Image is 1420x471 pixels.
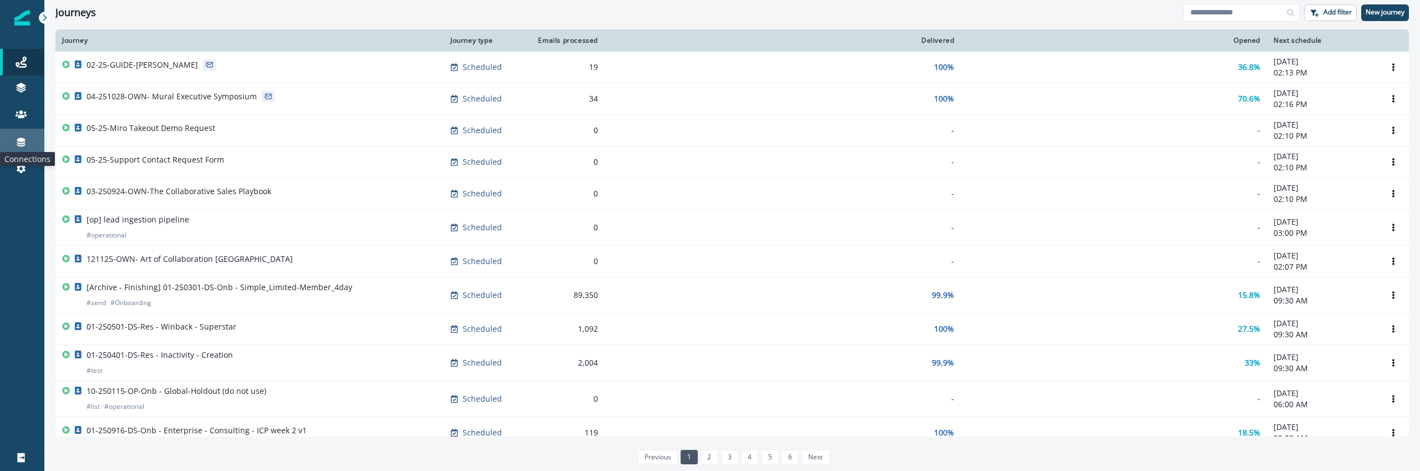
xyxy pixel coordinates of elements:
[934,93,954,104] p: 100%
[1274,151,1371,162] p: [DATE]
[87,230,126,241] p: # operational
[1238,93,1260,104] p: 70.6%
[14,10,30,26] img: Inflection
[110,297,151,308] p: # Onboarding
[611,393,954,404] div: -
[802,450,829,464] a: Next page
[87,350,233,361] p: 01-250401-DS-Res - Inactivity - Creation
[87,123,215,134] p: 05-25-Miro Takeout Demo Request
[534,125,598,136] div: 0
[1274,56,1371,67] p: [DATE]
[1274,162,1371,173] p: 02:10 PM
[1274,399,1371,410] p: 06:00 AM
[1323,8,1352,16] p: Add filter
[1274,422,1371,433] p: [DATE]
[741,450,758,464] a: Page 4
[87,282,352,293] p: [Archive - Finishing] 01-250301-DS-Onb - Simple_Limited-Member_4day
[55,313,1409,345] a: 01-250501-DS-Res - Winback - SuperstarScheduled1,092100%27.5%[DATE]09:30 AMOptions
[87,214,189,225] p: [op] lead ingestion pipeline
[967,222,1260,233] div: -
[463,427,502,438] p: Scheduled
[967,125,1260,136] div: -
[463,393,502,404] p: Scheduled
[1274,363,1371,374] p: 09:30 AM
[534,62,598,73] div: 19
[87,186,271,197] p: 03-250924-OWN-The Collaborative Sales Playbook
[463,93,502,104] p: Scheduled
[463,222,502,233] p: Scheduled
[534,188,598,199] div: 0
[1384,154,1402,170] button: Options
[1384,185,1402,202] button: Options
[534,156,598,168] div: 0
[1274,318,1371,329] p: [DATE]
[87,386,266,397] p: 10-250115-OP-Onb - Global-Holdout (do not use)
[534,256,598,267] div: 0
[1274,227,1371,239] p: 03:00 PM
[450,36,520,45] div: Journey type
[1274,99,1371,110] p: 02:16 PM
[87,401,100,412] p: # list
[534,36,598,45] div: Emails processed
[87,59,198,70] p: 02-25-GUIDE-[PERSON_NAME]
[1274,119,1371,130] p: [DATE]
[463,125,502,136] p: Scheduled
[87,297,106,308] p: # send
[967,393,1260,404] div: -
[967,188,1260,199] div: -
[1384,391,1402,407] button: Options
[55,83,1409,115] a: 04-251028-OWN- Mural Executive SymposiumScheduled34100%70.6%[DATE]02:16 PMOptions
[1238,290,1260,301] p: 15.8%
[932,357,954,368] p: 99.9%
[55,52,1409,83] a: 02-25-GUIDE-[PERSON_NAME]Scheduled19100%36.8%[DATE]02:13 PMOptions
[87,321,236,332] p: 01-250501-DS-Res - Winback - Superstar
[1384,287,1402,303] button: Options
[1274,194,1371,205] p: 02:10 PM
[534,357,598,368] div: 2,004
[934,427,954,438] p: 100%
[1274,183,1371,194] p: [DATE]
[1238,427,1260,438] p: 18.5%
[1384,59,1402,75] button: Options
[87,91,257,102] p: 04-251028-OWN- Mural Executive Symposium
[967,256,1260,267] div: -
[55,345,1409,381] a: 01-250401-DS-Res - Inactivity - Creation#testScheduled2,00499.9%33%[DATE]09:30 AMOptions
[62,36,437,45] div: Journey
[87,365,103,376] p: # test
[463,62,502,73] p: Scheduled
[463,357,502,368] p: Scheduled
[635,450,830,464] ul: Pagination
[1274,88,1371,99] p: [DATE]
[1274,130,1371,141] p: 02:10 PM
[87,254,293,265] p: 121125-OWN- Art of Collaboration [GEOGRAPHIC_DATA]
[1274,216,1371,227] p: [DATE]
[463,256,502,267] p: Scheduled
[55,210,1409,246] a: [op] lead ingestion pipeline#operationalScheduled0--[DATE]03:00 PMOptions
[55,246,1409,277] a: 121125-OWN- Art of Collaboration [GEOGRAPHIC_DATA]Scheduled0--[DATE]02:07 PMOptions
[55,146,1409,178] a: 05-25-Support Contact Request FormScheduled0--[DATE]02:10 PMOptions
[1274,388,1371,399] p: [DATE]
[1274,433,1371,444] p: 09:00 AM
[761,450,778,464] a: Page 5
[534,290,598,301] div: 89,350
[1384,424,1402,441] button: Options
[611,188,954,199] div: -
[1384,321,1402,337] button: Options
[1274,250,1371,261] p: [DATE]
[1304,4,1357,21] button: Add filter
[1238,323,1260,335] p: 27.5%
[1384,122,1402,139] button: Options
[534,393,598,404] div: 0
[1274,261,1371,272] p: 02:07 PM
[104,401,144,412] p: # operational
[1384,90,1402,107] button: Options
[611,125,954,136] div: -
[721,450,738,464] a: Page 3
[1238,62,1260,73] p: 36.8%
[87,154,224,165] p: 05-25-Support Contact Request Form
[1384,354,1402,371] button: Options
[534,427,598,438] div: 119
[87,425,307,436] p: 01-250916-DS-Onb - Enterprise - Consulting - ICP week 2 v1
[463,290,502,301] p: Scheduled
[1274,295,1371,306] p: 09:30 AM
